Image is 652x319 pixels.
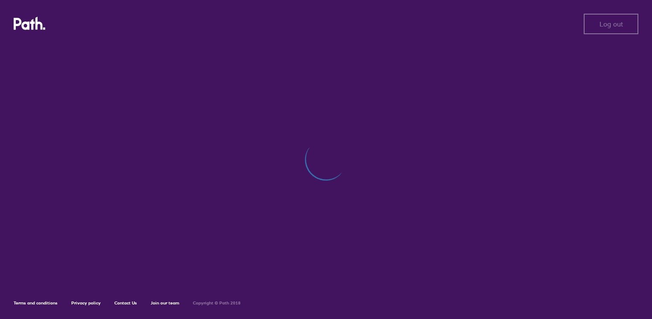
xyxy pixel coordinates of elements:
span: Log out [600,20,623,28]
a: Join our team [151,300,179,306]
h6: Copyright © Path 2018 [193,301,241,306]
a: Terms and conditions [14,300,58,306]
a: Contact Us [114,300,137,306]
button: Log out [584,14,638,34]
a: Privacy policy [71,300,101,306]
